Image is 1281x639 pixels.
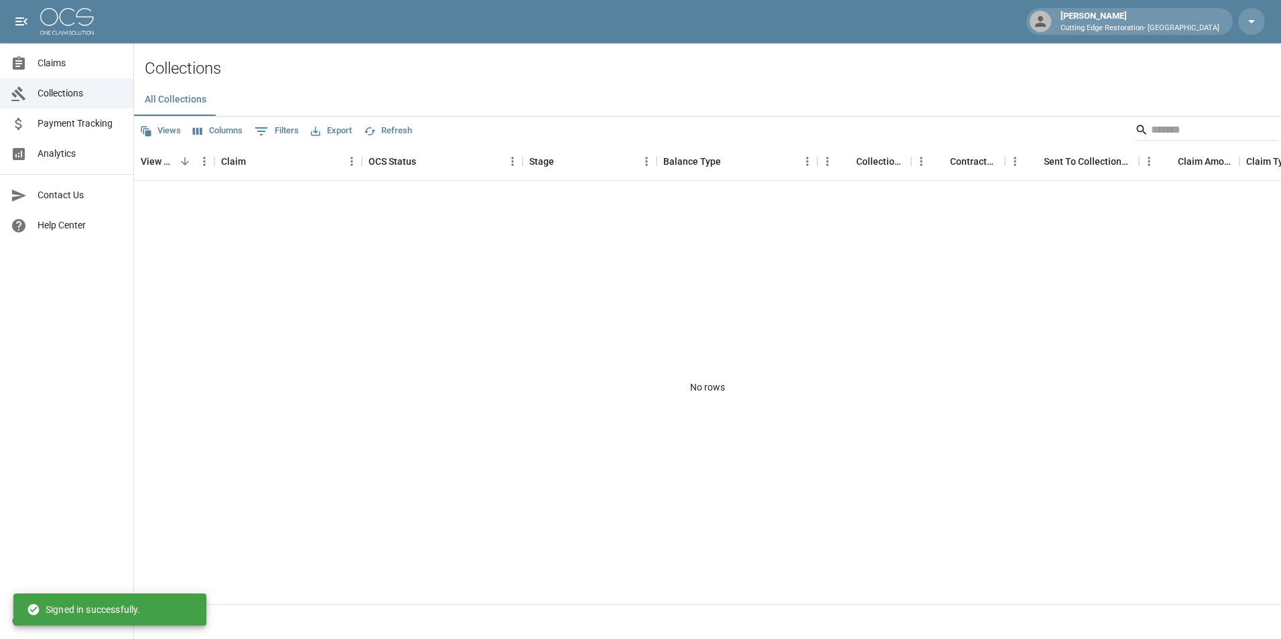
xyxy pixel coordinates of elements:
span: Contact Us [38,188,123,202]
button: Select columns [190,121,246,141]
span: Analytics [38,147,123,161]
div: Stage [523,143,657,180]
div: View Collection [134,143,214,180]
button: Sort [931,152,950,171]
div: Stage [529,143,554,180]
div: Contractor Amount [950,143,998,180]
button: Sort [1025,152,1044,171]
div: Claim [214,143,362,180]
div: OCS Status [362,143,523,180]
div: Claim [221,143,246,180]
button: All Collections [134,84,217,116]
button: Sort [721,152,740,171]
div: Claim Amount [1178,143,1233,180]
div: OCS Status [368,143,416,180]
button: Sort [246,152,265,171]
div: No rows [134,181,1281,594]
button: Export [308,121,355,141]
div: Sent To Collections Date [1005,143,1139,180]
div: Balance Type [663,143,721,180]
div: Search [1135,119,1278,143]
button: Sort [837,152,856,171]
button: Menu [911,151,931,171]
div: Contractor Amount [911,143,1005,180]
button: Menu [1139,151,1159,171]
button: Sort [1159,152,1178,171]
button: Show filters [251,121,302,142]
span: Collections [38,86,123,100]
div: Signed in successfully. [27,597,140,622]
h2: Collections [145,59,1281,78]
button: Menu [194,151,214,171]
div: View Collection [141,143,176,180]
div: dynamic tabs [134,84,1281,116]
div: [PERSON_NAME] [1055,9,1225,33]
button: Views [137,121,184,141]
img: ocs-logo-white-transparent.png [40,8,94,35]
button: Menu [797,151,817,171]
button: open drawer [8,8,35,35]
span: Claims [38,56,123,70]
div: © 2025 One Claim Solution [12,614,121,628]
div: Claim Amount [1139,143,1239,180]
button: Menu [342,151,362,171]
button: Menu [502,151,523,171]
span: Payment Tracking [38,117,123,131]
span: Help Center [38,218,123,232]
button: Refresh [360,121,415,141]
div: Balance Type [657,143,817,180]
button: Menu [817,151,837,171]
div: Collections Fee [817,143,911,180]
div: Collections Fee [856,143,904,180]
button: Sort [554,152,573,171]
button: Sort [176,152,194,171]
div: Sent To Collections Date [1044,143,1132,180]
button: Sort [416,152,435,171]
button: Menu [636,151,657,171]
p: Cutting Edge Restoration- [GEOGRAPHIC_DATA] [1061,23,1219,34]
button: Menu [1005,151,1025,171]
